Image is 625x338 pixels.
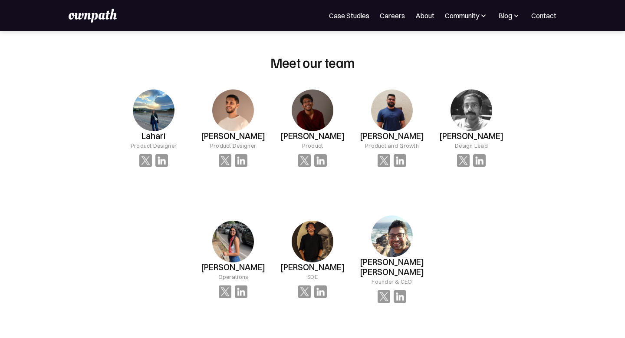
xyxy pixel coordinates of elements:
[141,131,165,141] h3: Lahari
[498,10,521,21] div: Blog
[445,10,479,21] div: Community
[280,131,345,141] h3: [PERSON_NAME]
[365,141,419,150] div: Product and Growth
[131,141,177,150] div: Product Designer
[210,141,256,150] div: Product Designer
[455,141,488,150] div: Design Lead
[307,272,318,281] div: SDE
[498,10,512,21] div: Blog
[302,141,323,150] div: Product
[270,54,355,70] h2: Meet our team
[352,257,432,277] h3: [PERSON_NAME] [PERSON_NAME]
[360,131,424,141] h3: [PERSON_NAME]
[531,10,556,21] a: Contact
[372,277,412,286] div: Founder & CEO
[218,272,248,281] div: Operations
[280,262,345,272] h3: [PERSON_NAME]
[201,262,265,272] h3: [PERSON_NAME]
[415,10,434,21] a: About
[445,10,488,21] div: Community
[329,10,369,21] a: Case Studies
[380,10,405,21] a: Careers
[439,131,503,141] h3: [PERSON_NAME]
[201,131,265,141] h3: [PERSON_NAME]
